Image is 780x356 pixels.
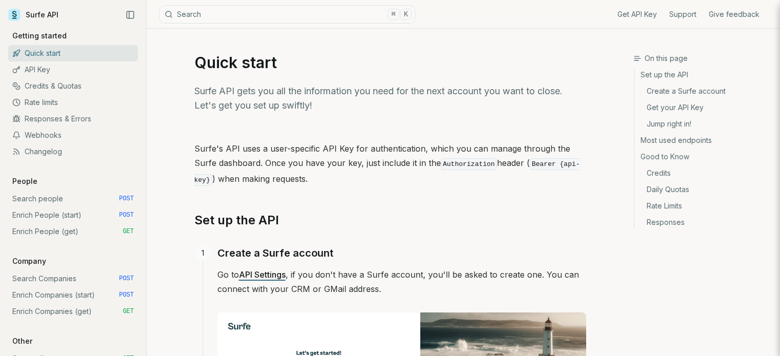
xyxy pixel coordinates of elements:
a: Surfe API [8,7,58,23]
p: Getting started [8,31,71,41]
a: Set up the API [194,212,279,228]
span: POST [119,275,134,283]
a: Search people POST [8,191,138,207]
a: Give feedback [709,9,759,19]
a: Rate Limits [634,198,772,214]
a: Set up the API [634,70,772,83]
a: Responses [634,214,772,227]
a: Credits [634,165,772,181]
a: Most used endpoints [634,132,772,149]
a: Search Companies POST [8,270,138,287]
span: GET [123,307,134,316]
p: Other [8,336,36,346]
a: Credits & Quotas [8,78,138,94]
a: Rate limits [8,94,138,111]
a: API Settings [239,269,286,280]
a: Enrich Companies (get) GET [8,303,138,320]
a: API Key [8,61,138,78]
p: Company [8,256,50,266]
h1: Quick start [194,53,586,72]
a: Daily Quotas [634,181,772,198]
a: Enrich People (start) POST [8,207,138,223]
a: Get API Key [617,9,657,19]
span: POST [119,291,134,299]
a: Changelog [8,143,138,160]
kbd: ⌘ [388,9,399,20]
button: Collapse Sidebar [123,7,138,23]
a: Enrich People (get) GET [8,223,138,240]
span: POST [119,211,134,219]
p: People [8,176,42,186]
code: Authorization [441,158,497,170]
span: POST [119,195,134,203]
a: Webhooks [8,127,138,143]
a: Create a Surfe account [217,245,333,261]
kbd: K [401,9,412,20]
a: Enrich Companies (start) POST [8,287,138,303]
a: Create a Surfe account [634,83,772,99]
p: Go to , if you don't have a Surfe account, you'll be asked to create one. You can connect with yo... [217,267,586,296]
a: Quick start [8,45,138,61]
a: Get your API Key [634,99,772,116]
p: Surfe's API uses a user-specific API Key for authentication, which you can manage through the Sur... [194,141,586,187]
a: Good to Know [634,149,772,165]
a: Support [669,9,696,19]
a: Jump right in! [634,116,772,132]
span: GET [123,227,134,236]
h3: On this page [633,53,772,64]
a: Responses & Errors [8,111,138,127]
p: Surfe API gets you all the information you need for the next account you want to close. Let's get... [194,84,586,113]
button: Search⌘K [159,5,415,24]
